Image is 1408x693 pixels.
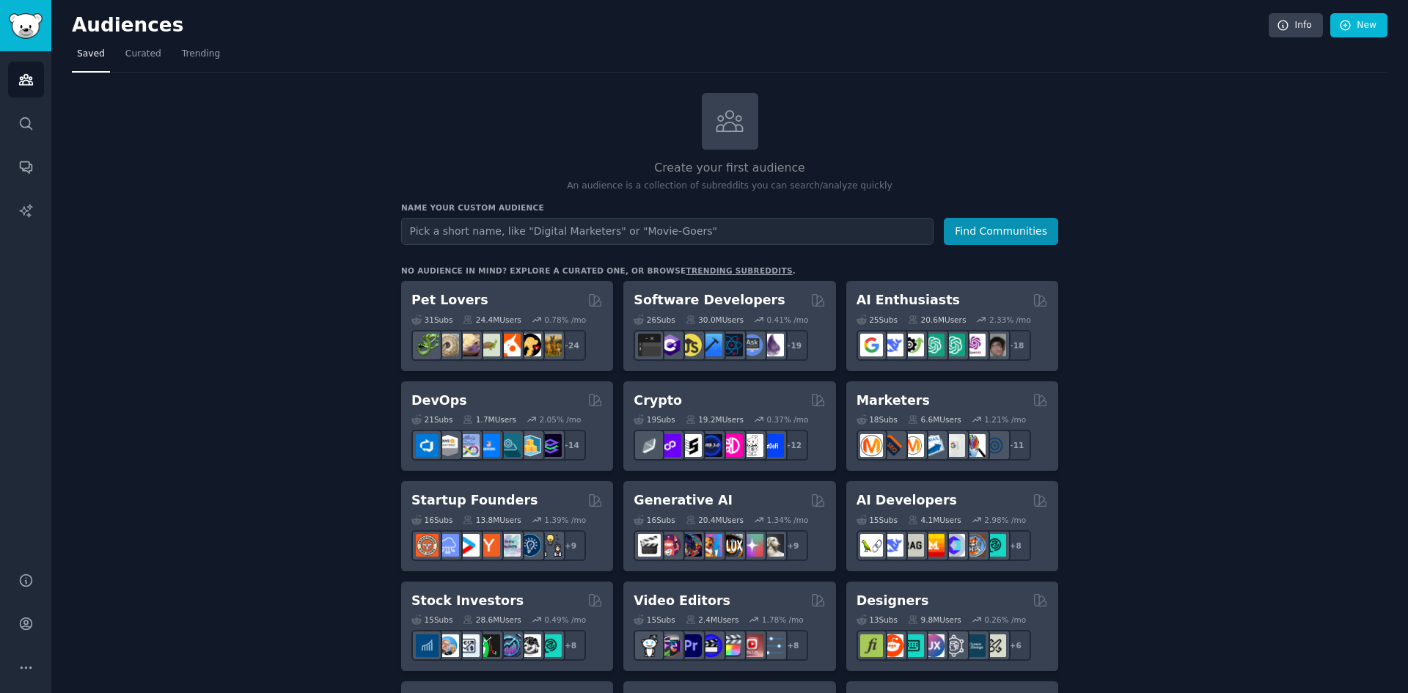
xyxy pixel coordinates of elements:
img: GummySearch logo [9,13,43,39]
button: Find Communities [944,218,1058,245]
img: 0xPolygon [659,434,681,457]
span: Saved [77,48,105,61]
img: learnjavascript [679,334,702,356]
img: DevOpsLinks [477,434,500,457]
div: 2.98 % /mo [984,515,1026,525]
img: PetAdvice [518,334,541,356]
a: Saved [72,43,110,73]
img: ethstaker [679,434,702,457]
img: content_marketing [860,434,883,457]
img: VideoEditors [700,634,722,657]
div: 20.4M Users [686,515,744,525]
a: New [1330,13,1387,38]
img: growmybusiness [539,534,562,557]
div: 0.49 % /mo [544,615,586,625]
div: 0.26 % /mo [984,615,1026,625]
img: OnlineMarketing [983,434,1006,457]
div: 1.7M Users [463,414,516,425]
img: startup [457,534,480,557]
img: CryptoNews [741,434,763,457]
img: DeepSeek [881,334,903,356]
img: SaaS [436,534,459,557]
img: gopro [638,634,661,657]
h3: Name your custom audience [401,202,1058,213]
img: defi_ [761,434,784,457]
img: software [638,334,661,356]
h2: AI Developers [857,491,957,510]
h2: Stock Investors [411,592,524,610]
img: AWS_Certified_Experts [436,434,459,457]
img: OpenAIDev [963,334,986,356]
a: Curated [120,43,166,73]
img: googleads [942,434,965,457]
img: MistralAI [922,534,945,557]
img: chatgpt_promptDesign [922,334,945,356]
img: csharp [659,334,681,356]
img: sdforall [700,534,722,557]
div: + 19 [777,330,808,361]
div: + 18 [1000,330,1031,361]
img: ethfinance [638,434,661,457]
img: ballpython [436,334,459,356]
h2: Crypto [634,392,682,410]
div: 19 Sub s [634,414,675,425]
div: 1.78 % /mo [762,615,804,625]
div: + 6 [1000,630,1031,661]
div: 16 Sub s [634,515,675,525]
img: Emailmarketing [922,434,945,457]
a: trending subreddits [686,266,792,275]
div: 1.34 % /mo [767,515,809,525]
h2: Video Editors [634,592,730,610]
div: + 9 [555,530,586,561]
img: technicalanalysis [539,634,562,657]
div: + 8 [555,630,586,661]
span: Trending [182,48,220,61]
h2: Marketers [857,392,930,410]
img: Youtubevideo [741,634,763,657]
span: Curated [125,48,161,61]
h2: Audiences [72,14,1269,37]
img: AskComputerScience [741,334,763,356]
a: Info [1269,13,1323,38]
div: 1.39 % /mo [544,515,586,525]
img: Entrepreneurship [518,534,541,557]
a: Trending [177,43,225,73]
img: dividends [416,634,439,657]
img: deepdream [679,534,702,557]
div: 19.2M Users [686,414,744,425]
img: turtle [477,334,500,356]
img: platformengineering [498,434,521,457]
img: StocksAndTrading [498,634,521,657]
div: 20.6M Users [908,315,966,325]
img: ArtificalIntelligence [983,334,1006,356]
div: 6.6M Users [908,414,961,425]
img: herpetology [416,334,439,356]
div: + 9 [777,530,808,561]
img: defiblockchain [720,434,743,457]
div: 2.33 % /mo [989,315,1031,325]
img: PlatformEngineers [539,434,562,457]
img: aivideo [638,534,661,557]
div: 2.05 % /mo [540,414,582,425]
div: 16 Sub s [411,515,452,525]
h2: Create your first audience [401,159,1058,177]
img: indiehackers [498,534,521,557]
div: + 8 [777,630,808,661]
img: FluxAI [720,534,743,557]
div: 18 Sub s [857,414,898,425]
img: dalle2 [659,534,681,557]
img: LangChain [860,534,883,557]
img: chatgpt_prompts_ [942,334,965,356]
div: + 8 [1000,530,1031,561]
div: 1.21 % /mo [984,414,1026,425]
h2: Designers [857,592,929,610]
div: + 14 [555,430,586,461]
img: cockatiel [498,334,521,356]
img: swingtrading [518,634,541,657]
img: typography [860,634,883,657]
div: 15 Sub s [411,615,452,625]
img: AskMarketing [901,434,924,457]
img: llmops [963,534,986,557]
img: aws_cdk [518,434,541,457]
div: 15 Sub s [857,515,898,525]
